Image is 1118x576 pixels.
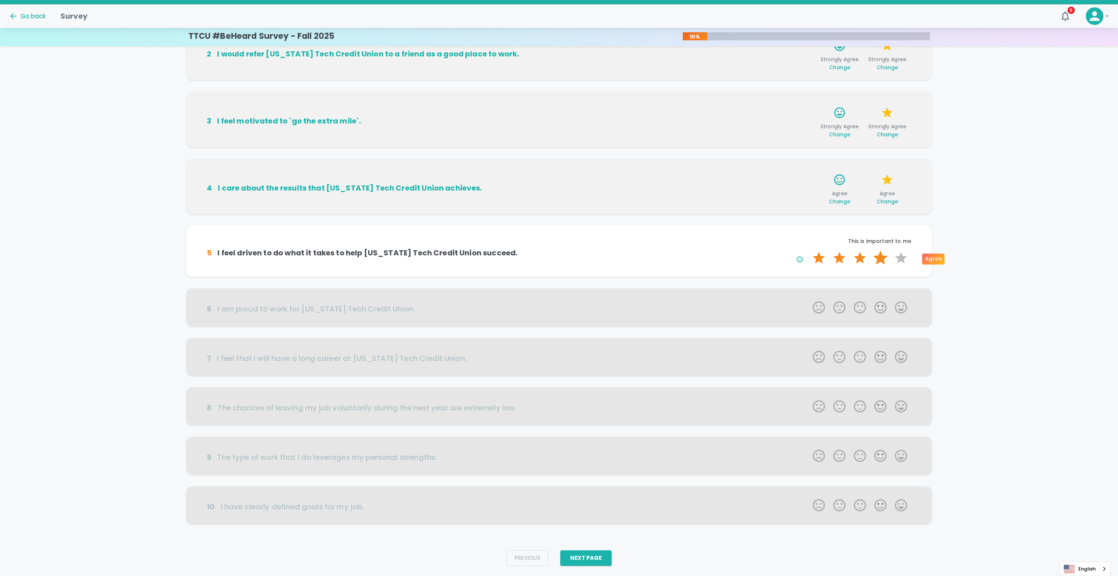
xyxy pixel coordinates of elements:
h1: Survey [61,10,88,22]
div: Agree [922,254,945,265]
span: Strongly Agree [819,56,861,71]
a: English [1060,562,1110,576]
div: 4 [207,182,212,194]
span: Agree [819,190,861,205]
h6: I would refer [US_STATE] Tech Credit Union to a friend as a good place to work. [207,48,559,60]
span: Change [876,198,898,205]
h6: I feel driven to do what it takes to help [US_STATE] Tech Credit Union succeed. [207,247,559,259]
span: 6 [1067,7,1075,14]
h4: TTCU #BeHeard Survey - Fall 2025 [188,31,335,41]
span: Change [876,64,898,71]
button: Go back [9,12,46,21]
div: Language [1060,562,1111,576]
span: Strongly Agree [819,123,861,138]
span: Change [829,198,850,205]
button: 6 [1056,7,1074,25]
p: 10% [683,33,707,40]
span: Change [829,64,850,71]
span: Strongly Agree [866,123,908,138]
div: 5 [207,247,212,259]
p: This is important to me [559,237,911,245]
h6: I feel motivated to `go the extra mile`. [207,115,559,127]
aside: Language selected: English [1060,562,1111,576]
button: Next Page [560,550,612,566]
span: Agree [866,190,908,205]
div: 3 [207,115,211,127]
span: Change [876,131,898,138]
span: Strongly Agree [866,56,908,71]
h6: I care about the results that [US_STATE] Tech Credit Union achieves. [207,182,559,194]
div: 2 [207,48,211,60]
span: Change [829,131,850,138]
